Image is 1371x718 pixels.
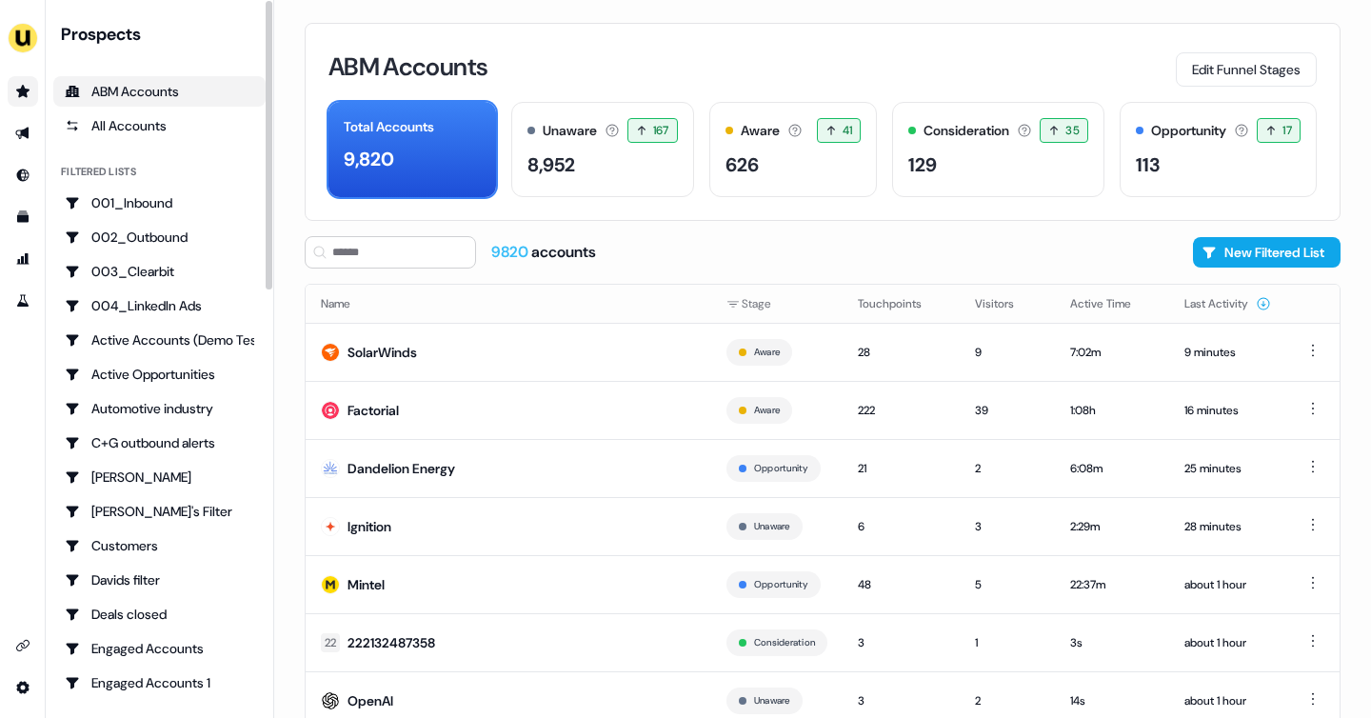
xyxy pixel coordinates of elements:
div: 5 [975,575,1040,594]
div: 25 minutes [1184,459,1271,478]
div: 626 [725,150,759,179]
a: Go to integrations [8,630,38,661]
a: Go to Customers [53,530,266,561]
div: Total Accounts [344,117,434,137]
div: 21 [858,459,944,478]
span: 9820 [491,242,531,262]
a: Go to prospects [8,76,38,107]
a: Go to Active Opportunities [53,359,266,389]
div: 9 [975,343,1040,362]
div: 113 [1136,150,1160,179]
span: 41 [843,121,853,140]
a: Go to Engaged Accounts [53,633,266,664]
div: OpenAI [348,691,393,710]
a: Go to 001_Inbound [53,188,266,218]
div: 7:02m [1070,343,1154,362]
div: 22:37m [1070,575,1154,594]
div: Davids filter [65,570,254,589]
div: 6:08m [1070,459,1154,478]
div: 3s [1070,633,1154,652]
button: Aware [754,344,780,361]
a: Go to Davids filter [53,565,266,595]
div: [PERSON_NAME]'s Filter [65,502,254,521]
h3: ABM Accounts [328,54,487,79]
a: Go to Charlotte's Filter [53,496,266,527]
button: Last Activity [1184,287,1271,321]
button: Visitors [975,287,1037,321]
div: 28 minutes [1184,517,1271,536]
th: Name [306,285,711,323]
div: Engaged Accounts 1 [65,673,254,692]
div: 3 [858,633,944,652]
a: Go to Deals closed [53,599,266,629]
button: Opportunity [754,460,808,477]
span: 35 [1065,121,1080,140]
span: 17 [1282,121,1292,140]
div: Prospects [61,23,266,46]
button: Touchpoints [858,287,944,321]
div: 8,952 [527,150,575,179]
button: Consideration [754,634,815,651]
div: C+G outbound alerts [65,433,254,452]
div: 9,820 [344,145,394,173]
div: Active Opportunities [65,365,254,384]
div: Customers [65,536,254,555]
div: 002_Outbound [65,228,254,247]
button: Edit Funnel Stages [1176,52,1317,87]
div: 14s [1070,691,1154,710]
div: 48 [858,575,944,594]
a: All accounts [53,110,266,141]
a: Go to Engaged Accounts 1 [53,668,266,698]
div: about 1 hour [1184,691,1271,710]
div: 004_LinkedIn Ads [65,296,254,315]
div: Ignition [348,517,391,536]
div: Engaged Accounts [65,639,254,658]
div: Filtered lists [61,164,136,180]
div: 28 [858,343,944,362]
div: 003_Clearbit [65,262,254,281]
button: Aware [754,402,780,419]
div: 3 [975,517,1040,536]
button: Active Time [1070,287,1154,321]
a: Go to Active Accounts (Demo Test) [53,325,266,355]
div: 222132487358 [348,633,435,652]
button: New Filtered List [1193,237,1341,268]
div: Aware [741,121,780,141]
span: 167 [653,121,669,140]
div: 2:29m [1070,517,1154,536]
div: ABM Accounts [65,82,254,101]
div: 6 [858,517,944,536]
a: Go to outbound experience [8,118,38,149]
a: ABM Accounts [53,76,266,107]
button: Opportunity [754,576,808,593]
div: 2 [975,691,1040,710]
div: All Accounts [65,116,254,135]
div: 1 [975,633,1040,652]
a: Go to Automotive industry [53,393,266,424]
a: Go to integrations [8,672,38,703]
a: Go to Inbound [8,160,38,190]
button: Unaware [754,692,790,709]
div: 16 minutes [1184,401,1271,420]
div: Deals closed [65,605,254,624]
div: Consideration [924,121,1009,141]
a: Go to Charlotte Stone [53,462,266,492]
div: Dandelion Energy [348,459,455,478]
div: 129 [908,150,937,179]
a: Go to attribution [8,244,38,274]
div: Factorial [348,401,399,420]
div: Opportunity [1151,121,1226,141]
div: Active Accounts (Demo Test) [65,330,254,349]
div: 39 [975,401,1040,420]
div: Mintel [348,575,385,594]
div: 9 minutes [1184,343,1271,362]
div: SolarWinds [348,343,417,362]
div: [PERSON_NAME] [65,468,254,487]
a: Go to 003_Clearbit [53,256,266,287]
div: 001_Inbound [65,193,254,212]
div: Unaware [543,121,597,141]
div: about 1 hour [1184,575,1271,594]
a: Go to 002_Outbound [53,222,266,252]
div: about 1 hour [1184,633,1271,652]
div: 1:08h [1070,401,1154,420]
